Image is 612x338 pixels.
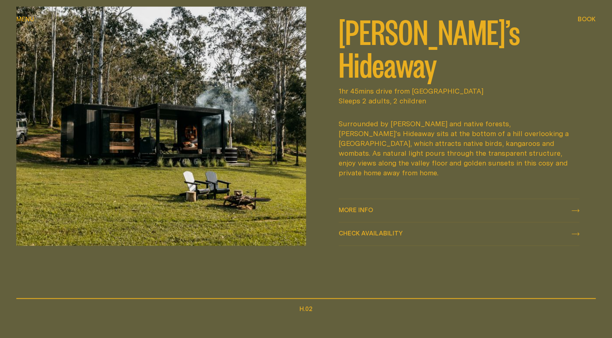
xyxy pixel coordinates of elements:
button: check availability [339,222,579,245]
button: show booking tray [578,15,596,25]
a: More info [339,199,579,222]
div: Surrounded by [PERSON_NAME] and native forests, [PERSON_NAME]'s Hideaway sits at the bottom of a ... [339,119,574,178]
span: Check availability [339,230,403,236]
span: Menu [16,16,34,22]
button: show menu [16,15,34,25]
span: 1hr 45mins drive from [GEOGRAPHIC_DATA] [339,86,579,96]
h2: [PERSON_NAME]’s Hideaway [339,14,579,80]
span: More info [339,207,373,213]
span: Book [578,16,596,22]
span: Sleeps 2 adults, 2 children [339,96,579,106]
